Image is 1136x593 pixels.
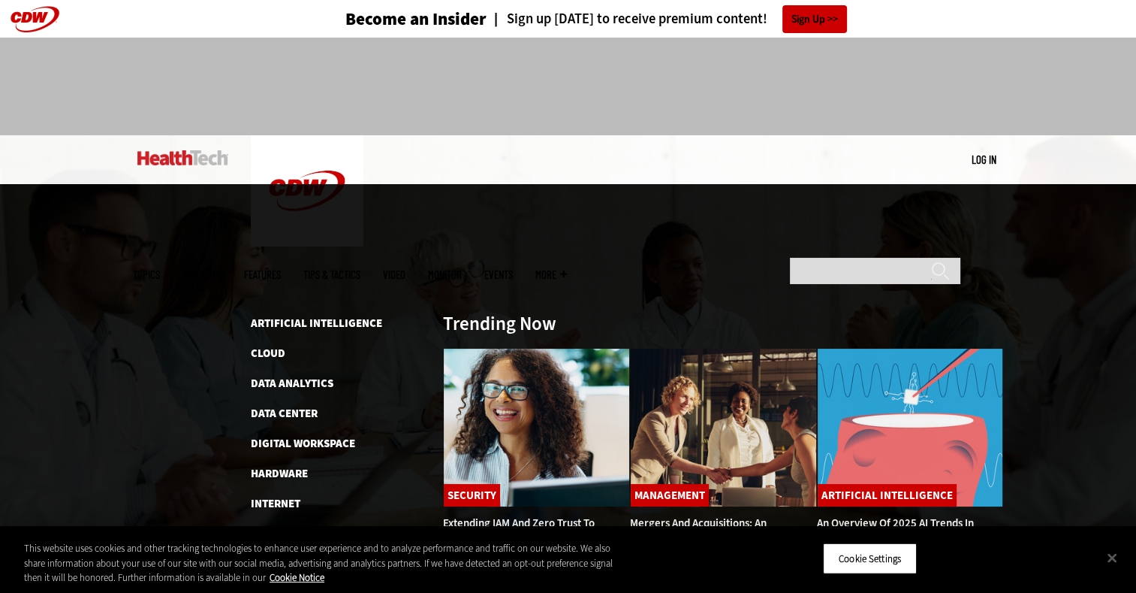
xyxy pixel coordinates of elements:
[972,152,996,168] div: User menu
[24,541,625,585] div: This website uses cookies and other tracking technologies to enhance user experience and to analy...
[818,484,957,507] a: Artificial Intelligence
[631,484,709,507] a: Management
[251,376,333,391] a: Data Analytics
[289,11,487,28] a: Become an Insider
[251,135,363,247] img: Home
[443,314,556,333] h3: Trending Now
[270,571,324,584] a: More information about your privacy
[630,516,786,562] a: Mergers and Acquisitions: An Overview of Notable Healthcare M&A Activity in [DATE]
[345,11,487,28] h3: Become an Insider
[823,543,917,574] button: Cookie Settings
[817,348,1004,507] img: illustration of computer chip being put inside head with waves
[443,516,595,546] a: Extending IAM and Zero Trust to All Administrative Accounts
[817,516,974,546] a: An Overview of 2025 AI Trends in Healthcare
[1095,541,1128,574] button: Close
[295,53,842,120] iframe: advertisement
[251,466,308,481] a: Hardware
[630,348,817,507] img: business leaders shake hands in conference room
[251,436,355,451] a: Digital Workspace
[251,316,382,331] a: Artificial Intelligence
[444,484,500,507] a: Security
[972,153,996,166] a: Log in
[251,406,318,421] a: Data Center
[443,348,630,507] img: Administrative assistant
[137,150,228,165] img: Home
[251,496,300,511] a: Internet
[782,5,847,33] a: Sign Up
[487,12,767,26] a: Sign up [DATE] to receive premium content!
[251,346,285,361] a: Cloud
